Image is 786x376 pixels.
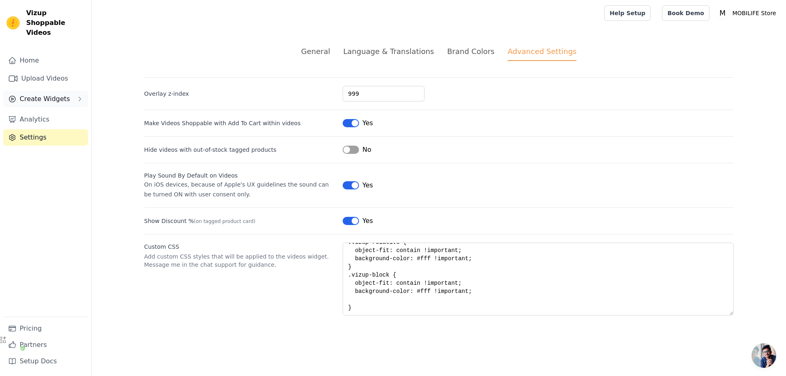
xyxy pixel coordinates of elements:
div: Advanced Settings [508,46,576,61]
span: No [362,145,371,155]
label: Show Discount % [144,217,336,225]
span: Vizup Shoppable Videos [26,8,85,38]
p: MOBILIFE Store [729,6,779,20]
button: Yes [343,118,373,128]
button: No [343,145,371,155]
button: M MOBILIFE Store [716,6,779,20]
text: M [719,9,725,17]
img: Vizup [7,16,20,29]
label: Hide videos with out-of-stock tagged products [144,146,336,154]
span: Yes [362,216,373,226]
span: Yes [362,118,373,128]
a: Home [3,52,88,69]
button: Yes [343,180,373,190]
span: On iOS devices, because of Apple's UX guidelines the sound can be turned ON with user consent only. [144,181,329,198]
a: Partners [3,337,88,353]
label: Overlay z-index [144,90,336,98]
a: Help Setup [604,5,650,21]
button: Create Widgets [3,91,88,107]
div: Language & Translations [343,46,434,57]
label: Custom CSS [144,243,336,251]
span: Create Widgets [20,94,70,104]
a: Pricing [3,320,88,337]
a: Analytics [3,111,88,128]
p: Add custom CSS styles that will be applied to the videos widget. Message me in the chat support f... [144,252,336,269]
a: Book Demo [662,5,709,21]
span: Yes [362,180,373,190]
div: General [301,46,330,57]
a: Setup Docs [3,353,88,369]
span: (on tagged product card) [194,218,255,224]
button: Yes [343,216,373,226]
a: Settings [3,129,88,146]
a: 开放式聊天 [752,343,776,368]
div: Brand Colors [447,46,495,57]
label: Make Videos Shoppable with Add To Cart within videos [144,119,300,127]
a: Upload Videos [3,70,88,87]
div: Play Sound By Default on Videos [144,171,336,180]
